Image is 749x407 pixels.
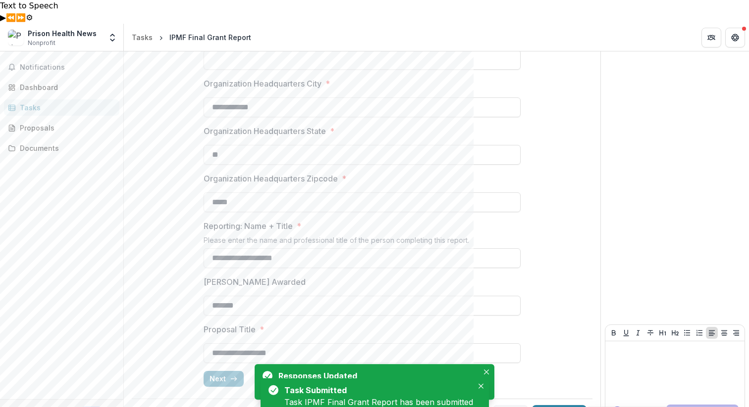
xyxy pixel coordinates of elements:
[4,120,119,136] a: Proposals
[132,32,153,43] div: Tasks
[204,276,306,288] p: [PERSON_NAME] Awarded
[644,327,656,339] button: Strike
[620,327,632,339] button: Underline
[204,78,321,90] p: Organization Headquarters City
[169,32,251,43] div: IPMF Final Grant Report
[8,30,24,45] img: Prison Health News
[632,327,644,339] button: Italicize
[20,82,111,92] div: Dashboard
[204,236,521,248] div: Please enter the name and professional title of the person completing this report.
[26,12,33,24] button: Settings
[28,39,55,47] span: Nonprofit
[657,327,669,339] button: Heading 1
[128,30,157,45] a: Tasks
[28,28,97,39] div: Prison Health News
[128,30,255,45] nav: breadcrumb
[16,12,26,24] button: Forward
[701,28,721,47] button: Partners
[706,327,718,339] button: Align Left
[4,140,119,156] a: Documents
[6,12,16,24] button: Previous
[669,327,681,339] button: Heading 2
[204,125,326,137] p: Organization Headquarters State
[204,323,256,335] p: Proposal Title
[694,327,705,339] button: Ordered List
[106,28,119,47] button: Open entity switcher
[20,143,111,153] div: Documents
[481,366,492,378] button: Close
[20,63,115,72] span: Notifications
[475,380,487,392] button: Close
[20,102,111,113] div: Tasks
[681,327,693,339] button: Bullet List
[204,220,293,232] p: Reporting: Name + Title
[20,123,111,133] div: Proposals
[718,327,730,339] button: Align Center
[4,99,119,116] a: Tasks
[4,79,119,95] a: Dashboard
[725,28,745,47] button: Get Help
[4,59,119,75] button: Notifications
[608,327,620,339] button: Bold
[730,327,742,339] button: Align Right
[284,384,469,396] div: Task Submitted
[204,173,338,184] p: Organization Headquarters Zipcode
[204,371,244,387] button: Next
[278,370,475,382] div: Responses Updated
